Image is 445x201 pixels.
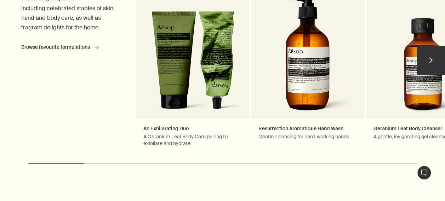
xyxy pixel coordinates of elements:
[417,166,431,180] button: Chat en direct
[417,46,445,74] button: next slide
[21,44,99,51] a: Browse favourite formulations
